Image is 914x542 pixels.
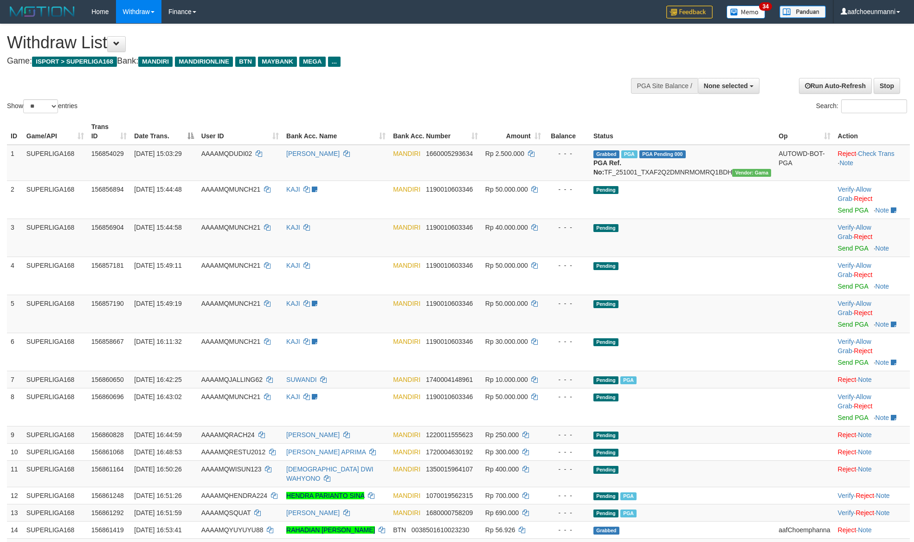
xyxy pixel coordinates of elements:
h1: Withdraw List [7,33,600,52]
span: [DATE] 16:50:26 [134,465,181,473]
span: Pending [593,224,618,232]
div: - - - [548,491,586,500]
a: Reject [838,376,856,383]
span: AAAAMQRESTU2012 [201,448,266,456]
a: Send PGA [838,414,868,421]
a: Note [858,465,872,473]
span: · [838,338,871,355]
a: Check Trans [858,150,895,157]
th: User ID: activate to sort column ascending [198,118,283,145]
span: Rp 400.000 [485,465,519,473]
span: BTN [393,526,406,534]
span: Rp 250.000 [485,431,519,439]
span: [DATE] 16:44:59 [134,431,181,439]
span: Pending [593,432,618,439]
span: Copy 1190010603346 to clipboard [426,262,473,269]
a: Reject [856,509,875,516]
span: Rp 2.500.000 [485,150,524,157]
span: MANDIRI [393,338,420,345]
span: Marked by aafsoycanthlai [621,150,637,158]
span: [DATE] 16:51:59 [134,509,181,516]
div: - - - [548,447,586,457]
a: Allow Grab [838,338,871,355]
td: AUTOWD-BOT-PGA [775,145,834,181]
td: · [834,521,910,538]
span: 156861164 [91,465,124,473]
td: 5 [7,295,23,333]
span: MANDIRI [393,150,420,157]
a: Reject [838,150,856,157]
span: Pending [593,338,618,346]
a: [DEMOGRAPHIC_DATA] DWI WAHYONO [286,465,373,482]
a: Reject [854,271,873,278]
td: SUPERLIGA168 [23,521,88,538]
img: Button%20Memo.svg [727,6,766,19]
div: - - - [548,149,586,158]
span: Rp 50.000.000 [485,393,528,400]
div: - - - [548,525,586,535]
span: 156856894 [91,186,124,193]
td: 6 [7,333,23,371]
span: MANDIRI [393,393,420,400]
span: 156861068 [91,448,124,456]
a: [PERSON_NAME] [286,431,340,439]
span: MANDIRI [393,509,420,516]
span: Rp 300.000 [485,448,519,456]
span: Copy 0038501610023230 to clipboard [412,526,470,534]
span: [DATE] 16:42:25 [134,376,181,383]
a: KAJI [286,262,300,269]
div: - - - [548,337,586,346]
th: ID [7,118,23,145]
a: Verify [838,224,854,231]
a: Stop [874,78,900,94]
span: Pending [593,510,618,517]
span: AAAAMQRACH24 [201,431,255,439]
th: Game/API: activate to sort column ascending [23,118,88,145]
td: · [834,443,910,460]
span: Copy 1350015964107 to clipboard [426,465,473,473]
button: None selected [698,78,760,94]
td: 13 [7,504,23,521]
td: SUPERLIGA168 [23,145,88,181]
td: · [834,426,910,443]
label: Search: [816,99,907,113]
th: Status [590,118,775,145]
b: PGA Ref. No: [593,159,621,176]
a: Send PGA [838,321,868,328]
a: Note [875,245,889,252]
div: - - - [548,508,586,517]
a: Run Auto-Refresh [799,78,872,94]
th: Date Trans.: activate to sort column descending [130,118,197,145]
span: [DATE] 15:44:48 [134,186,181,193]
span: MAYBANK [258,57,297,67]
a: Send PGA [838,245,868,252]
a: Note [858,448,872,456]
a: Send PGA [838,359,868,366]
td: TF_251001_TXAF2Q2DMNRMOMRQ1BDH [590,145,775,181]
span: Rp 50.000.000 [485,300,528,307]
td: 7 [7,371,23,388]
a: Send PGA [838,283,868,290]
span: · [838,224,871,240]
a: KAJI [286,224,300,231]
td: · · [834,333,910,371]
td: 8 [7,388,23,426]
a: Allow Grab [838,224,871,240]
a: SUWANDI [286,376,317,383]
span: AAAAMQMUNCH21 [201,338,261,345]
th: Op: activate to sort column ascending [775,118,834,145]
span: 156857181 [91,262,124,269]
span: [DATE] 15:49:11 [134,262,181,269]
input: Search: [841,99,907,113]
td: SUPERLIGA168 [23,443,88,460]
div: - - - [548,223,586,232]
span: Copy 1720004630192 to clipboard [426,448,473,456]
span: MANDIRI [393,300,420,307]
a: Verify [838,300,854,307]
span: · [838,262,871,278]
select: Showentries [23,99,58,113]
a: Note [876,509,890,516]
a: Reject [838,431,856,439]
a: Reject [854,309,873,316]
span: AAAAMQDUDI02 [201,150,252,157]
